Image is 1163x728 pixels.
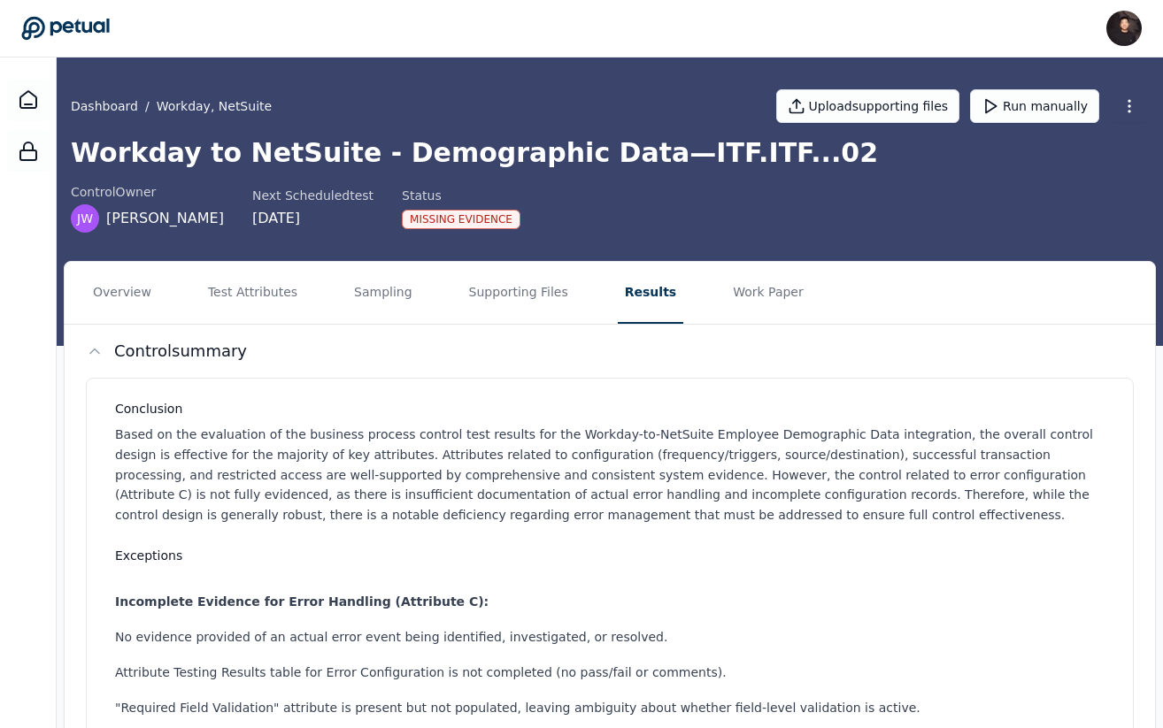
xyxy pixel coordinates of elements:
[347,262,420,324] button: Sampling
[115,400,1112,418] h3: Conclusion
[86,262,158,324] button: Overview
[252,187,374,204] div: Next Scheduled test
[252,208,374,229] div: [DATE]
[115,663,1112,681] li: Attribute Testing Results table for Error Configuration is not completed (no pass/fail or comments).
[462,262,575,324] button: Supporting Files
[106,208,224,229] span: [PERSON_NAME]
[402,210,520,229] div: Missing Evidence
[115,594,489,609] strong: Incomplete Evidence for Error Handling (Attribute C):
[201,262,304,324] button: Test Attributes
[776,89,960,123] button: Uploadsupporting files
[21,16,110,41] a: Go to Dashboard
[71,97,138,115] a: Dashboard
[618,262,683,324] button: Results
[157,97,272,115] button: Workday, NetSuite
[65,262,1155,324] nav: Tabs
[115,628,1112,646] li: No evidence provided of an actual error event being identified, investigated, or resolved.
[970,89,1099,123] button: Run manually
[726,262,811,324] button: Work Paper
[115,699,1112,717] li: "Required Field Validation" attribute is present but not populated, leaving ambiguity about wheth...
[71,183,224,201] div: control Owner
[77,210,93,227] span: JW
[65,325,1155,378] button: Controlsummary
[1106,11,1142,46] img: James Lee
[7,130,50,172] a: SOC
[115,425,1112,525] p: Based on the evaluation of the business process control test results for the Workday-to-NetSuite ...
[71,97,272,115] div: /
[114,339,247,364] h2: Control summary
[115,547,1112,564] h3: Exceptions
[71,137,1149,169] h1: Workday to NetSuite - Demographic Data — ITF.ITF...02
[7,79,50,121] a: Dashboard
[402,187,520,204] div: Status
